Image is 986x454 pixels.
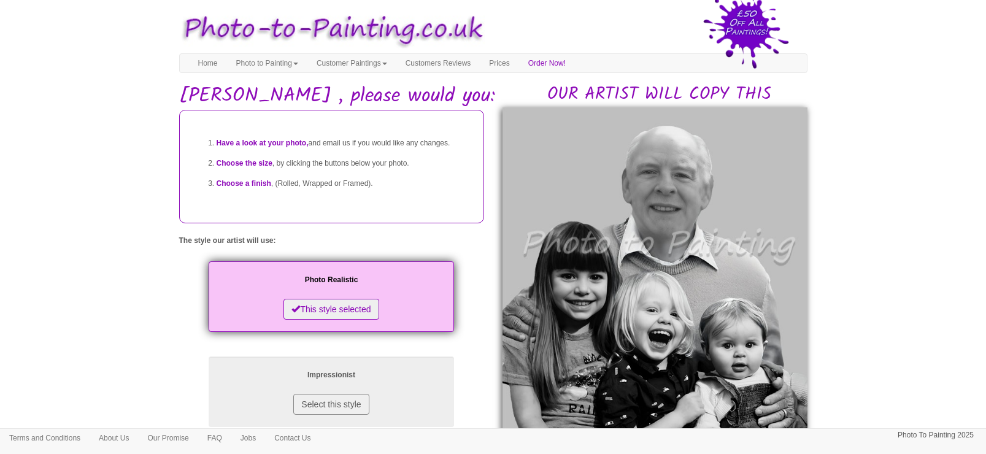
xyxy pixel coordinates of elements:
[519,54,575,72] a: Order Now!
[283,299,379,320] button: This style selected
[221,369,442,382] p: Impressionist
[173,6,487,53] img: Photo to Painting
[221,274,442,287] p: Photo Realistic
[265,429,320,447] a: Contact Us
[293,394,369,415] button: Select this style
[503,107,807,448] img: Stephanie , please would you:
[90,429,138,447] a: About Us
[198,429,231,447] a: FAQ
[217,153,471,174] li: , by clicking the buttons below your photo.
[217,174,471,194] li: , (Rolled, Wrapped or Framed).
[480,54,518,72] a: Prices
[189,54,227,72] a: Home
[898,429,974,442] p: Photo To Painting 2025
[307,54,396,72] a: Customer Paintings
[179,85,807,107] h1: [PERSON_NAME] , please would you:
[217,159,272,167] span: Choose the size
[217,179,271,188] span: Choose a finish
[217,133,471,153] li: and email us if you would like any changes.
[227,54,307,72] a: Photo to Painting
[217,139,309,147] span: Have a look at your photo,
[179,236,276,246] label: The style our artist will use:
[512,85,807,104] h2: OUR ARTIST WILL COPY THIS
[396,54,480,72] a: Customers Reviews
[231,429,265,447] a: Jobs
[138,429,198,447] a: Our Promise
